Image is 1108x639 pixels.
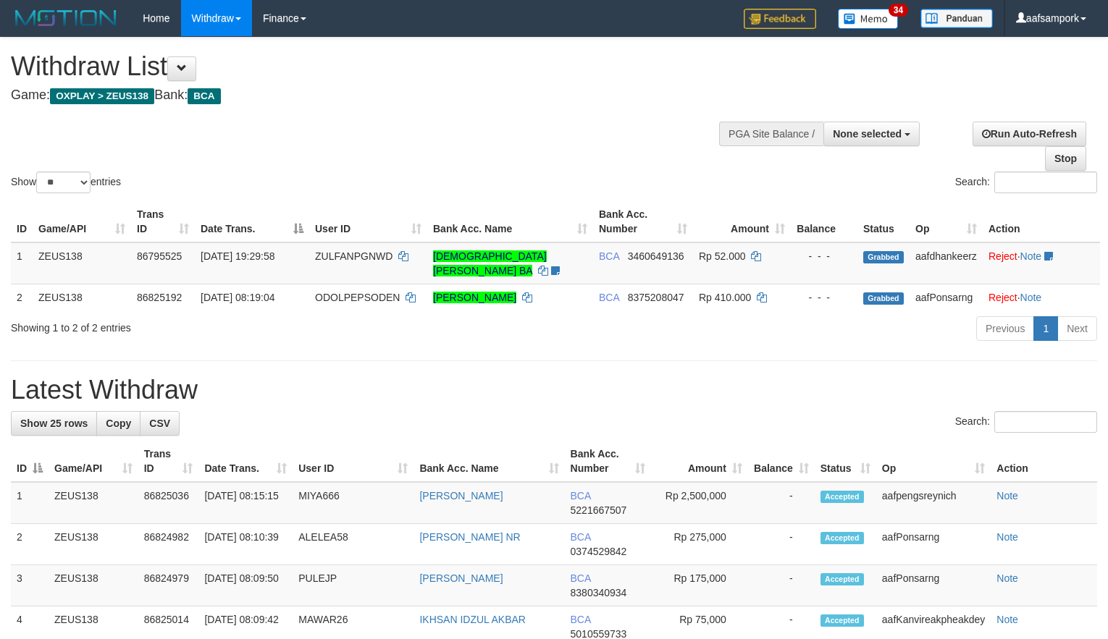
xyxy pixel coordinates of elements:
td: aafpengsreynich [876,482,991,524]
th: Bank Acc. Number: activate to sort column ascending [565,441,651,482]
span: BCA [571,614,591,625]
span: Grabbed [863,292,904,305]
td: PULEJP [293,565,414,606]
span: Accepted [820,491,864,503]
span: Copy 0374529842 to clipboard [571,546,627,557]
th: Trans ID: activate to sort column ascending [131,201,195,242]
span: ZULFANPGNWD [315,250,393,262]
td: ZEUS138 [33,242,131,284]
a: Note [996,614,1018,625]
span: Copy 8375208047 to clipboard [628,292,684,303]
th: User ID: activate to sort column ascending [309,201,427,242]
div: Showing 1 to 2 of 2 entries [11,315,451,335]
span: BCA [599,250,619,262]
span: Copy 3460649136 to clipboard [628,250,684,262]
th: Status [857,201,910,242]
div: - - - [797,290,852,305]
td: 86824982 [138,524,199,565]
a: Run Auto-Refresh [973,122,1086,146]
span: [DATE] 08:19:04 [201,292,274,303]
th: Balance [791,201,857,242]
span: 34 [889,4,908,17]
td: 2 [11,524,49,565]
th: Bank Acc. Number: activate to sort column ascending [593,201,693,242]
a: Stop [1045,146,1086,171]
label: Search: [955,172,1097,193]
a: [PERSON_NAME] NR [419,531,520,543]
th: Status: activate to sort column ascending [815,441,876,482]
td: [DATE] 08:09:50 [198,565,293,606]
th: Action [991,441,1097,482]
label: Show entries [11,172,121,193]
h4: Game: Bank: [11,88,724,103]
td: aafPonsarng [876,565,991,606]
a: CSV [140,411,180,436]
span: Grabbed [863,251,904,263]
div: PGA Site Balance / [719,122,823,146]
th: Bank Acc. Name: activate to sort column ascending [427,201,593,242]
td: 3 [11,565,49,606]
td: Rp 2,500,000 [651,482,748,524]
input: Search: [994,411,1097,433]
td: ZEUS138 [33,284,131,310]
td: [DATE] 08:10:39 [198,524,293,565]
h1: Withdraw List [11,52,724,81]
span: BCA [571,572,591,584]
td: 2 [11,284,33,310]
span: Copy 8380340934 to clipboard [571,587,627,598]
td: · [983,284,1100,310]
th: Amount: activate to sort column ascending [693,201,791,242]
a: 1 [1033,316,1058,341]
span: OXPLAY > ZEUS138 [50,88,154,104]
button: None selected [823,122,920,146]
td: - [748,482,815,524]
td: MIYA666 [293,482,414,524]
img: panduan.png [920,9,993,28]
th: Game/API: activate to sort column ascending [49,441,138,482]
span: Rp 410.000 [699,292,751,303]
td: aafPonsarng [910,284,983,310]
a: Next [1057,316,1097,341]
td: ZEUS138 [49,524,138,565]
span: Copy [106,418,131,429]
td: · [983,242,1100,284]
a: Note [996,572,1018,584]
th: ID [11,201,33,242]
th: Action [983,201,1100,242]
div: - - - [797,249,852,263]
td: Rp 275,000 [651,524,748,565]
td: - [748,524,815,565]
a: IKHSAN IDZUL AKBAR [419,614,526,625]
a: Copy [96,411,140,436]
img: Button%20Memo.svg [838,9,899,29]
th: User ID: activate to sort column ascending [293,441,414,482]
td: - [748,565,815,606]
span: Copy 5221667507 to clipboard [571,504,627,516]
td: ALELEA58 [293,524,414,565]
th: Date Trans.: activate to sort column descending [195,201,309,242]
img: Feedback.jpg [744,9,816,29]
span: BCA [599,292,619,303]
td: 86824979 [138,565,199,606]
span: BCA [571,531,591,543]
a: Note [1020,250,1042,262]
span: Accepted [820,573,864,585]
span: Accepted [820,614,864,627]
th: Date Trans.: activate to sort column ascending [198,441,293,482]
a: Previous [976,316,1034,341]
span: Show 25 rows [20,418,88,429]
span: CSV [149,418,170,429]
select: Showentries [36,172,91,193]
th: Balance: activate to sort column ascending [748,441,815,482]
a: [PERSON_NAME] [419,490,503,502]
th: Trans ID: activate to sort column ascending [138,441,199,482]
a: Reject [989,292,1017,303]
a: Note [996,490,1018,502]
span: Rp 52.000 [699,250,746,262]
span: ODOLPEPSODEN [315,292,400,303]
td: 1 [11,482,49,524]
a: Note [1020,292,1042,303]
th: Op: activate to sort column ascending [876,441,991,482]
span: Accepted [820,532,864,544]
span: BCA [188,88,220,104]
